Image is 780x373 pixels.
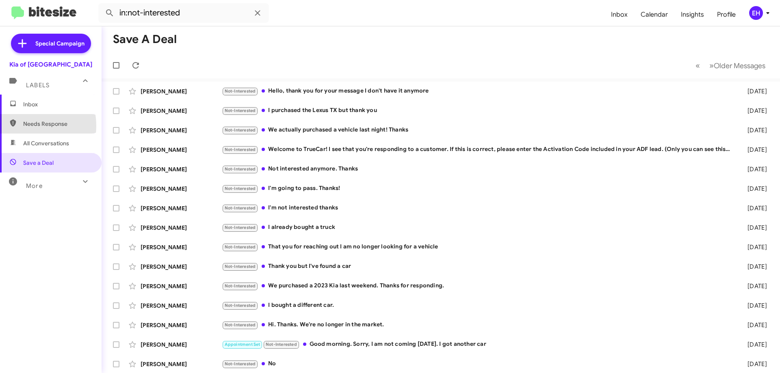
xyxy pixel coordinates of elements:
div: [PERSON_NAME] [141,87,222,95]
a: Calendar [634,3,674,26]
h1: Save a Deal [113,33,177,46]
div: [DATE] [734,87,773,95]
div: [PERSON_NAME] [141,341,222,349]
div: [DATE] [734,263,773,271]
div: [DATE] [734,302,773,310]
a: Insights [674,3,711,26]
div: [DATE] [734,185,773,193]
div: We actually purchased a vehicle last night! Thanks [222,125,734,135]
button: EH [742,6,771,20]
div: That you for reaching out I am no longer looking for a vehicle [222,242,734,252]
span: Not-Interested [225,205,256,211]
div: [DATE] [734,204,773,212]
div: [PERSON_NAME] [141,224,222,232]
div: [DATE] [734,224,773,232]
span: « [695,60,700,71]
div: I'm going to pass. Thanks! [222,184,734,193]
a: Special Campaign [11,34,91,53]
div: [PERSON_NAME] [141,321,222,329]
div: [DATE] [734,321,773,329]
span: Appointment Set [225,342,260,347]
div: [DATE] [734,341,773,349]
span: Needs Response [23,120,92,128]
span: Not-Interested [225,322,256,328]
div: [PERSON_NAME] [141,165,222,173]
div: [PERSON_NAME] [141,204,222,212]
span: Older Messages [714,61,765,70]
input: Search [98,3,269,23]
div: Welcome to TrueCar! I see that you're responding to a customer. If this is correct, please enter ... [222,145,734,154]
div: We purchased a 2023 Kia last weekend. Thanks for responding. [222,281,734,291]
div: [DATE] [734,126,773,134]
span: Not-Interested [225,186,256,191]
div: Kia of [GEOGRAPHIC_DATA] [9,60,92,69]
div: [PERSON_NAME] [141,302,222,310]
div: [DATE] [734,282,773,290]
div: [DATE] [734,146,773,154]
button: Next [704,57,770,74]
span: Not-Interested [225,88,256,94]
div: [DATE] [734,107,773,115]
div: [PERSON_NAME] [141,146,222,154]
div: Not interested anymore. Thanks [222,164,734,174]
span: Labels [26,82,50,89]
div: [PERSON_NAME] [141,360,222,368]
span: Not-Interested [225,303,256,308]
div: EH [749,6,763,20]
span: » [709,60,714,71]
div: [PERSON_NAME] [141,185,222,193]
nav: Page navigation example [691,57,770,74]
span: Not-Interested [266,342,297,347]
div: Thank you but I've found a car [222,262,734,271]
button: Previous [691,57,705,74]
div: [DATE] [734,360,773,368]
div: [DATE] [734,165,773,173]
span: Not-Interested [225,225,256,230]
span: Not-Interested [225,264,256,269]
span: Special Campaign [35,39,84,47]
div: I purchased the Lexus TX but thank you [222,106,734,115]
div: I bought a different car. [222,301,734,310]
span: Not-Interested [225,127,256,133]
span: All Conversations [23,139,69,147]
span: Not-Interested [225,283,256,289]
div: Hello, thank you for your message I don't have it anymore [222,86,734,96]
div: I'm not interested thanks [222,203,734,213]
div: [PERSON_NAME] [141,282,222,290]
div: No [222,359,734,369]
span: Not-Interested [225,361,256,367]
span: Not-Interested [225,244,256,250]
a: Profile [711,3,742,26]
div: [PERSON_NAME] [141,107,222,115]
span: More [26,182,43,190]
span: Not-Interested [225,166,256,172]
div: [PERSON_NAME] [141,126,222,134]
div: [DATE] [734,243,773,251]
span: Save a Deal [23,159,54,167]
div: [PERSON_NAME] [141,263,222,271]
div: [PERSON_NAME] [141,243,222,251]
div: Hi. Thanks. We're no longer in the market. [222,320,734,330]
div: I already bought a truck [222,223,734,232]
div: Good morning. Sorry, I am not coming [DATE]. I got another car [222,340,734,349]
span: Inbox [23,100,92,108]
span: Not-Interested [225,147,256,152]
a: Inbox [604,3,634,26]
span: Not-Interested [225,108,256,113]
